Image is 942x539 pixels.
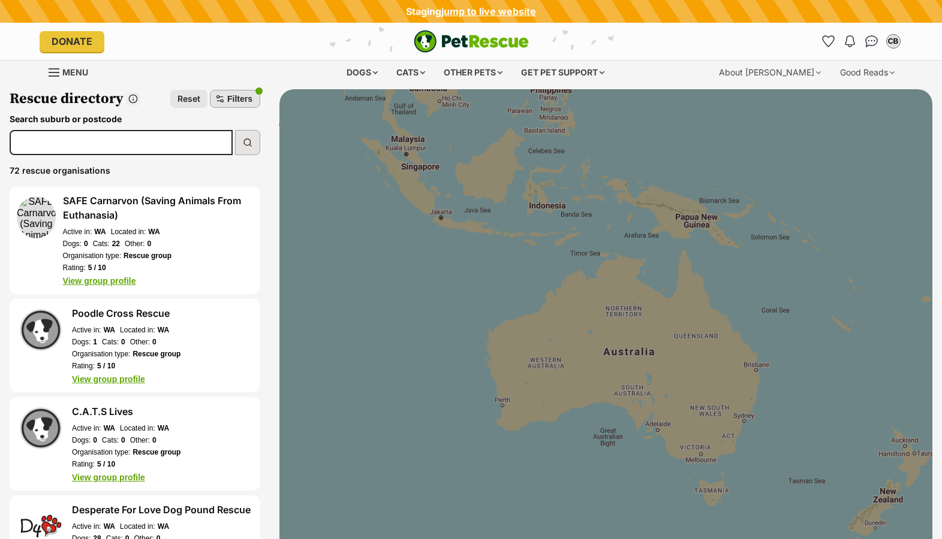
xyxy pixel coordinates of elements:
[865,35,878,47] img: chat-41dd97257d64d25036548639549fe6c8038ab92f7586957e7f3b1b290dea8141.svg
[72,423,101,433] span: Active in:
[10,113,233,125] label: Search suburb or postcode
[20,309,62,351] img: Poodle Cross Rescue profile pic
[158,325,169,335] span: WA
[120,522,155,531] span: Located in:
[887,35,899,47] div: CB
[121,435,125,445] span: 0
[388,60,434,84] div: Cats
[104,423,115,433] span: WA
[819,32,838,51] a: Favourites
[10,397,260,490] button: C.A.T.S Lives profile pic C.A.T.S Lives Active in: WA Located in: WA Dogs: 0 Cats: 0 Other: 0 Org...
[130,337,150,347] span: Other:
[158,522,169,531] span: WA
[152,435,157,445] span: 0
[72,447,130,457] span: Organisation type:
[148,227,159,237] span: WA
[158,423,169,433] span: WA
[72,522,101,531] span: Active in:
[862,32,881,51] a: Conversations
[93,239,110,249] span: Cats:
[20,407,62,449] img: C.A.T.S Lives profile pic
[177,93,200,105] span: Reset
[133,349,180,359] span: Rescue group
[152,337,157,347] span: 0
[10,299,260,392] button: Poodle Cross Rescue profile pic Poodle Cross Rescue Active in: WA Located in: WA Dogs: 1 Cats: 0 ...
[63,276,136,286] a: View group profile
[170,90,207,108] a: Reset
[111,227,146,237] span: Located in:
[441,5,536,17] a: jump to live website
[147,239,151,249] span: 0
[120,423,155,433] span: Located in:
[884,32,903,51] button: My account
[210,90,260,108] button: Filters
[93,435,97,445] span: 0
[88,263,106,272] span: 5 / 10
[84,239,88,249] span: 0
[112,239,120,249] span: 22
[72,325,101,335] span: Active in:
[102,337,119,347] span: Cats:
[72,361,95,371] span: Rating:
[63,193,253,222] h3: SAFE Carnarvon (Saving Animals From Euthanasia)
[133,447,180,457] span: Rescue group
[72,349,130,359] span: Organisation type:
[94,227,106,237] span: WA
[17,196,56,238] img: SAFE Carnarvon (Saving Animals From Euthanasia) profile pic
[130,435,150,445] span: Other:
[97,459,115,469] span: 5 / 10
[63,251,121,261] span: Organisation type:
[72,473,145,482] a: View group profile
[10,186,260,294] button: SAFE Carnarvon (Saving Animals From Euthanasia) profile pic SAFE Carnarvon (Saving Animals From E...
[125,239,145,249] span: Other:
[49,60,97,82] a: Menu
[120,325,155,335] span: Located in:
[63,227,92,237] span: Active in:
[72,306,180,320] h3: Poodle Cross Rescue
[406,6,536,17] div: Staging
[72,502,251,517] h3: Desperate For Love Dog Pound Rescue
[62,67,88,77] span: Menu
[435,60,511,84] div: Other pets
[124,251,171,261] span: Rescue group
[841,32,860,51] button: Notifications
[832,60,903,84] div: Good Reads
[63,263,86,272] span: Rating:
[72,337,91,347] span: Dogs:
[414,30,529,53] a: PetRescue
[10,165,260,177] h2: 72 rescue organisations
[97,361,115,371] span: 5 / 10
[227,93,252,105] span: Filters
[72,459,95,469] span: Rating:
[121,337,125,347] span: 0
[513,60,613,84] div: Get pet support
[819,32,903,51] ul: Account quick links
[845,35,854,47] img: notifications-46538b983faf8c2785f20acdc204bb7945ddae34d4c08c2a6579f10ce5e182be.svg
[338,60,386,84] div: Dogs
[72,374,145,384] a: View group profile
[104,522,115,531] span: WA
[711,60,829,84] div: About [PERSON_NAME]
[102,435,119,445] span: Cats:
[63,239,82,249] span: Dogs:
[10,89,124,108] h1: Rescue directory
[414,30,529,53] img: logo-e224e6f780fb5917bec1dbf3a21bbac754714ae5b6737aabdf751b685950b380.svg
[40,31,104,52] a: Donate
[72,404,180,419] h3: C.A.T.S Lives
[72,435,91,445] span: Dogs:
[93,337,97,347] span: 1
[104,325,115,335] span: WA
